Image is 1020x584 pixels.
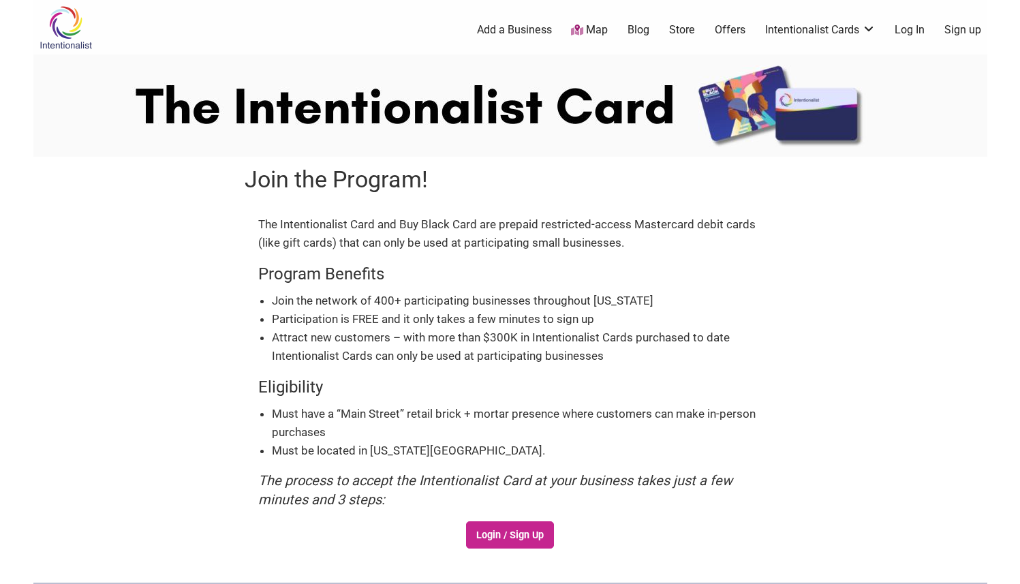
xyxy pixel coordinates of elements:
[272,292,762,310] li: Join the network of 400+ participating businesses throughout [US_STATE]
[272,310,762,328] li: Participation is FREE and it only takes a few minutes to sign up
[258,472,732,508] em: The process to accept the Intentionalist Card at your business takes just a few minutes and 3 steps:
[258,215,762,252] p: The Intentionalist Card and Buy Black Card are prepaid restricted-access Mastercard debit cards (...
[944,22,981,37] a: Sign up
[765,22,876,37] a: Intentionalist Cards
[258,376,762,399] h4: Eligibility
[466,521,555,549] a: Login / Sign Up
[628,22,649,37] a: Blog
[272,442,762,460] li: Must be located in [US_STATE][GEOGRAPHIC_DATA].
[571,22,608,38] a: Map
[272,328,762,365] li: Attract new customers – with more than $300K in Intentionalist Cards purchased to date Intentiona...
[272,405,762,442] li: Must have a “Main Street” retail brick + mortar presence where customers can make in-person purch...
[669,22,695,37] a: Store
[895,22,925,37] a: Log In
[477,22,552,37] a: Add a Business
[33,55,987,157] img: Intentionalist Card
[33,5,98,50] img: Intentionalist
[258,263,762,286] h4: Program Benefits
[245,164,776,196] h1: Join the Program!
[715,22,745,37] a: Offers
